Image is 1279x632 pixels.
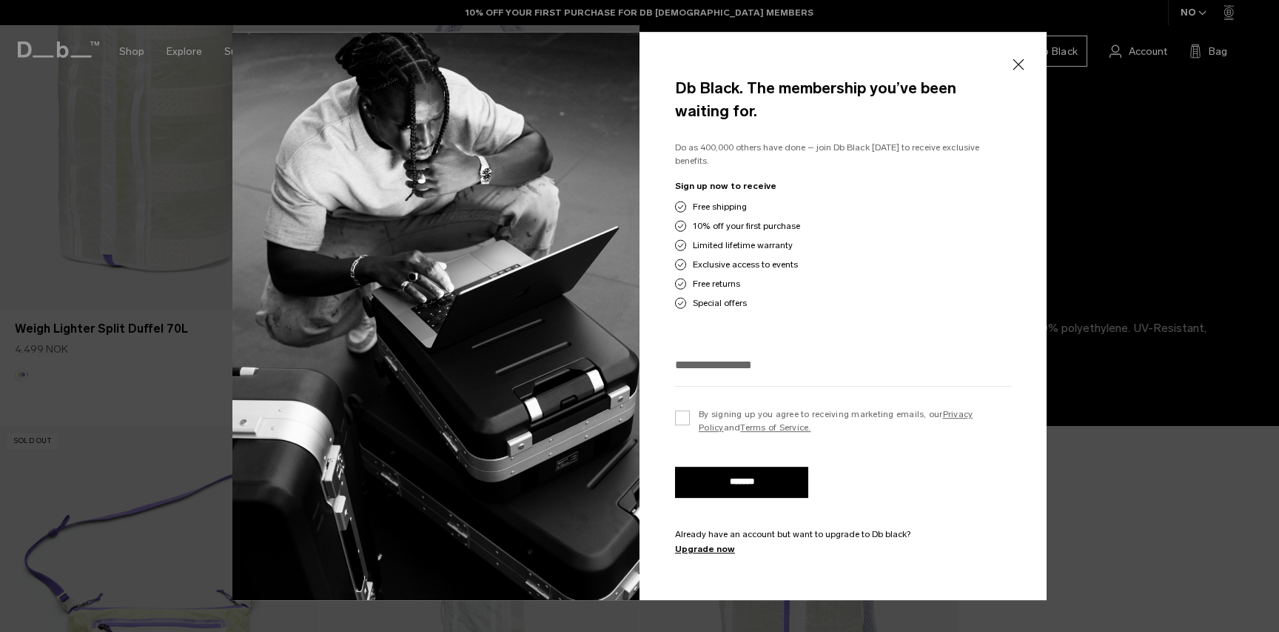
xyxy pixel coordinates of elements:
span: Special offers [693,296,747,310]
a: Upgrade now [675,542,1011,556]
span: Exclusive access to events [693,258,798,271]
span: Free shipping [693,200,747,213]
p: Already have an account but want to upgrade to Db black? [675,528,1011,541]
p: Sign up now to receive [675,179,1011,193]
span: 10% off your first purchase [693,219,800,233]
p: Do as 400,000 others have done – join Db Black [DATE] to receive exclusive benefits. [675,141,1011,168]
h4: Db Black. The membership you’ve been waiting for. [675,76,1011,123]
label: By signing up you agree to receiving marketing emails, our and [675,408,1011,434]
span: Limited lifetime warranty [693,239,793,252]
a: Privacy Policy [699,409,973,433]
span: Free returns [693,277,740,290]
a: Terms of Service. [740,422,810,433]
